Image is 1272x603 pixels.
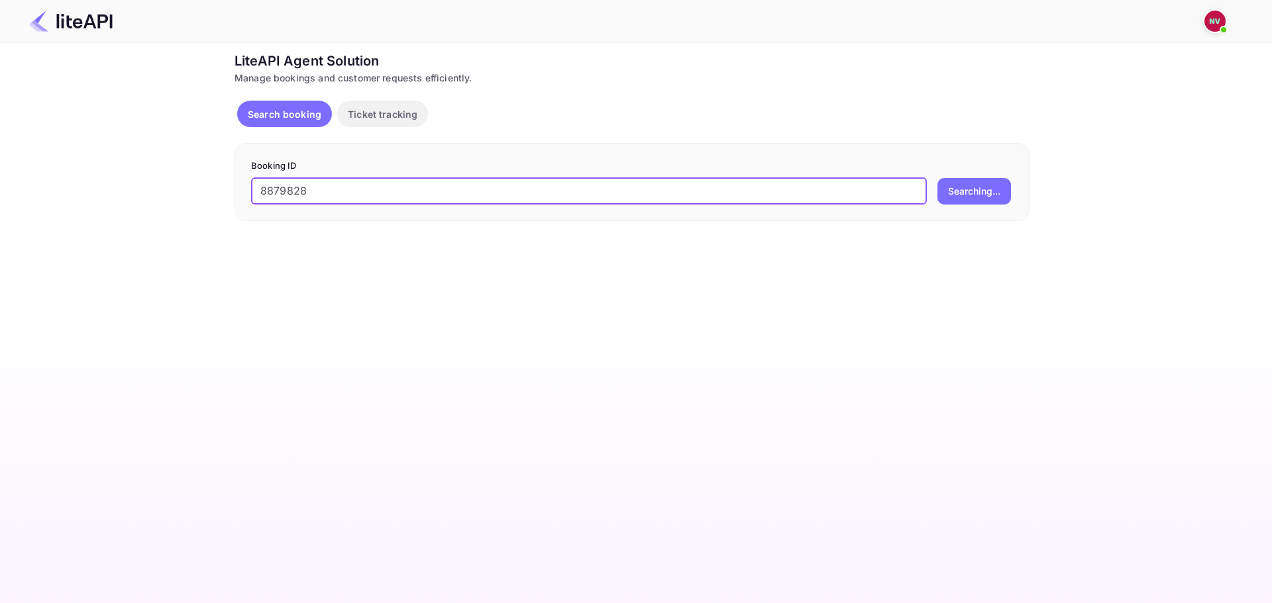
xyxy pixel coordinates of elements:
[248,107,321,121] p: Search booking
[251,178,927,205] input: Enter Booking ID (e.g., 63782194)
[348,107,417,121] p: Ticket tracking
[235,51,1030,71] div: LiteAPI Agent Solution
[937,178,1011,205] button: Searching...
[29,11,113,32] img: LiteAPI Logo
[1204,11,1226,32] img: Nicholas Valbusa
[235,71,1030,85] div: Manage bookings and customer requests efficiently.
[251,160,1013,173] p: Booking ID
